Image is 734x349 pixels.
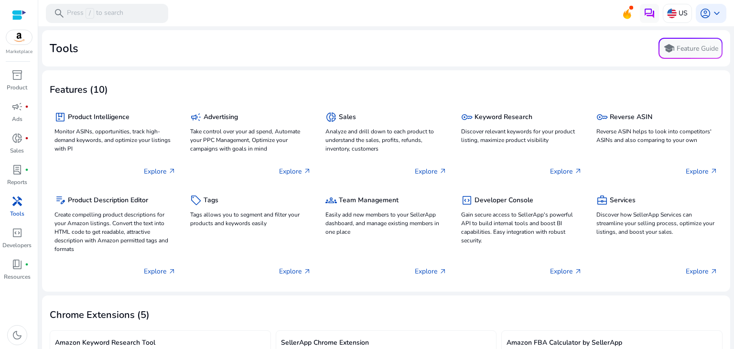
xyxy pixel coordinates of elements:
[86,8,94,19] span: /
[190,210,312,228] p: Tags allows you to segment and filter your products and keywords easily
[168,268,176,275] span: arrow_outward
[550,166,582,176] p: Explore
[25,262,29,266] span: fiber_manual_record
[710,268,718,275] span: arrow_outward
[54,111,66,123] span: package
[6,48,32,55] p: Marketplace
[281,339,492,347] h5: SellerApp Chrome Extension
[711,8,723,19] span: keyboard_arrow_down
[168,167,176,175] span: arrow_outward
[11,132,23,144] span: donut_small
[10,146,24,155] p: Sales
[677,44,718,54] p: Feature Guide
[439,167,447,175] span: arrow_outward
[658,38,723,59] button: schoolFeature Guide
[667,9,677,18] img: us.svg
[461,111,473,123] span: key
[144,266,176,276] p: Explore
[54,210,176,253] p: Create compelling product descriptions for your Amazon listings. Convert the text into HTML code ...
[204,113,238,121] h5: Advertising
[507,339,717,347] h5: Amazon FBA Calculator by SellerApp
[339,113,356,121] h5: Sales
[190,195,202,206] span: sell
[610,196,636,205] h5: Services
[50,42,78,55] h2: Tools
[325,111,337,123] span: donut_small
[303,167,311,175] span: arrow_outward
[25,105,29,109] span: fiber_manual_record
[574,167,582,175] span: arrow_outward
[439,268,447,275] span: arrow_outward
[686,266,718,276] p: Explore
[54,195,66,206] span: edit_note
[461,210,583,245] p: Gain secure access to SellerApp's powerful API to build internal tools and boost BI capabilities....
[596,195,608,206] span: business_center
[461,127,583,144] p: Discover relevant keywords for your product listing, maximize product visibility
[679,5,688,22] p: US
[11,329,23,341] span: dark_mode
[55,339,266,347] h5: Amazon Keyword Research Tool
[325,127,447,153] p: Analyze and drill down to each product to understand the sales, profits, refunds, inventory, cust...
[461,195,473,206] span: code_blocks
[686,166,718,176] p: Explore
[6,30,32,44] img: amazon.svg
[11,101,23,112] span: campaign
[279,266,311,276] p: Explore
[7,83,27,92] p: Product
[596,127,718,144] p: Reverse ASIN helps to look into competitors' ASINs and also comparing to your own
[339,196,399,205] h5: Team Management
[54,127,176,153] p: Monitor ASINs, opportunities, track high-demand keywords, and optimize your listings with PI
[67,8,123,19] p: Press to search
[190,127,312,153] p: Take control over your ad spend, Automate your PPC Management, Optimize your campaigns with goals...
[574,268,582,275] span: arrow_outward
[303,268,311,275] span: arrow_outward
[325,195,337,206] span: groups
[11,227,23,239] span: code_blocks
[475,196,533,205] h5: Developer Console
[415,266,447,276] p: Explore
[190,111,202,123] span: campaign
[550,266,582,276] p: Explore
[54,8,65,19] span: search
[12,115,22,123] p: Ads
[4,273,31,281] p: Resources
[710,167,718,175] span: arrow_outward
[2,241,32,250] p: Developers
[11,196,23,207] span: handyman
[415,166,447,176] p: Explore
[50,309,150,321] h3: Chrome Extensions (5)
[11,69,23,81] span: inventory_2
[279,166,311,176] p: Explore
[663,43,675,54] span: school
[50,84,108,96] h3: Features (10)
[596,111,608,123] span: key
[68,196,148,205] h5: Product Description Editor
[144,166,176,176] p: Explore
[25,168,29,172] span: fiber_manual_record
[10,209,24,218] p: Tools
[11,164,23,175] span: lab_profile
[11,259,23,270] span: book_4
[7,178,27,186] p: Reports
[700,8,711,19] span: account_circle
[68,113,130,121] h5: Product Intelligence
[204,196,218,205] h5: Tags
[596,210,718,236] p: Discover how SellerApp Services can streamline your selling process, optimize your listings, and ...
[325,210,447,236] p: Easily add new members to your SellerApp dashboard, and manage existing members in one place
[610,113,652,121] h5: Reverse ASIN
[25,136,29,140] span: fiber_manual_record
[475,113,532,121] h5: Keyword Research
